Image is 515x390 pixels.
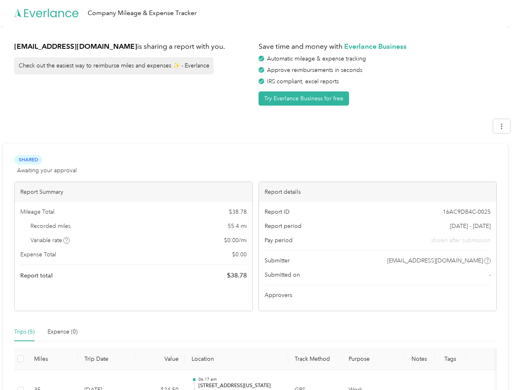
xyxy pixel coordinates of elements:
[265,208,290,216] span: Report ID
[431,236,491,245] span: shown after submission
[30,236,70,245] span: Variable rate
[14,57,213,74] div: Check out the easiest way to reimburse miles and expenses ✨ - Everlance
[227,271,247,280] span: $ 38.78
[15,182,252,202] div: Report Summary
[342,348,404,370] th: Purpose
[14,327,34,336] div: Trips (5)
[265,222,302,230] span: Report period
[387,256,483,265] span: [EMAIL_ADDRESS][DOMAIN_NAME]
[30,222,71,230] span: Recorded miles
[265,271,300,279] span: Submitted on
[259,91,349,106] button: Try Everlance Business for free
[20,271,53,280] span: Report total
[20,250,56,259] span: Expense Total
[232,250,247,259] span: $ 0.00
[265,256,290,265] span: Submitter
[224,236,247,245] span: $ 0.00 / mi
[229,208,247,216] span: $ 38.78
[450,222,491,230] span: [DATE] - [DATE]
[47,327,78,336] div: Expense (0)
[267,55,366,62] span: Automatic mileage & expense tracking
[288,348,342,370] th: Track Method
[78,348,136,370] th: Trip Date
[404,348,435,370] th: Notes
[17,166,77,175] span: Awaiting your approval
[20,208,54,216] span: Mileage Total
[228,222,247,230] span: 55.4 mi
[267,67,362,74] span: Approve reimbursements in seconds
[185,348,288,370] th: Location
[489,271,491,279] span: -
[14,41,253,52] h1: is sharing a report with you.
[267,78,339,85] span: IRS compliant, excel reports
[265,236,293,245] span: Pay period
[265,291,292,299] span: Approvers
[136,348,185,370] th: Value
[344,42,407,50] strong: Everlance Business
[28,348,78,370] th: Miles
[443,208,491,216] span: 16AC9DB4C-0025
[435,348,465,370] th: Tags
[14,42,137,50] strong: [EMAIL_ADDRESS][DOMAIN_NAME]
[88,8,197,18] div: Company Mileage & Expense Tracker
[259,182,497,202] div: Report details
[14,155,42,165] span: Shared
[198,377,282,382] p: 06:17 am
[198,382,282,390] p: [STREET_ADDRESS][US_STATE]
[259,41,497,52] h1: Save time and money with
